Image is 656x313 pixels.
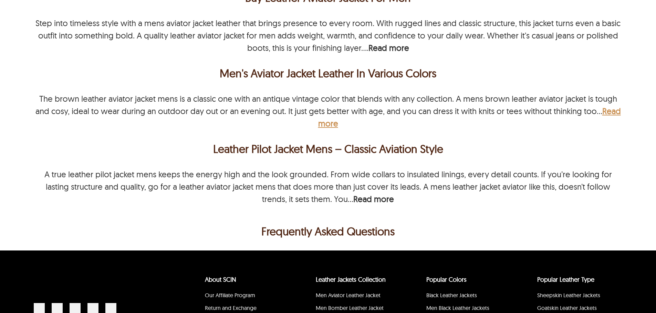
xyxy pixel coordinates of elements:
a: Popular Leather Type [537,276,594,283]
a: Our Affiliate Program [205,292,255,299]
a: Men Bomber Leather Jacket [316,304,384,311]
li: Black Leather Jackets [425,290,509,303]
a: popular leather jacket colors [426,276,467,283]
a: Goatskin Leather Jackets [537,304,597,311]
h2: <p>Leather Pilot Jacket Mens &ndash; Classic Aviation Style</p> [33,141,623,157]
p: A true leather pilot jacket mens keeps the energy high and the look grounded. From wide collars t... [44,169,612,204]
h2: <p>Men's Aviator Jacket Leather In Various Colors</p> [33,65,623,81]
li: Men Aviator Leather Jacket [315,290,398,303]
a: Sheepskin Leather Jackets [537,292,600,299]
a: Men Black Leather Jackets [426,304,489,311]
a: Return and Exchange [205,304,257,311]
li: Our Affiliate Program [204,290,288,303]
p: The brown leather aviator jacket mens is a classic one with an antique vintage color that blends ... [35,93,617,116]
p: Men's Aviator Jacket Leather In Various Colors [34,65,622,81]
a: Men Aviator Leather Jacket [316,292,381,299]
b: Read more [353,194,394,204]
b: Read more [368,43,409,53]
p: Step into timeless style with a mens aviator jacket leather that brings presence to every room. W... [35,18,621,53]
a: Black Leather Jackets [426,292,477,299]
a: Leather Jackets Collection [316,276,386,283]
h2: Frequently Asked Questions [33,223,623,239]
p: Leather Pilot Jacket Mens – Classic Aviation Style [34,141,622,157]
a: About SCIN [205,276,236,283]
p: Frequently Asked Questions [34,223,622,239]
li: Sheepskin Leather Jackets [536,290,620,303]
